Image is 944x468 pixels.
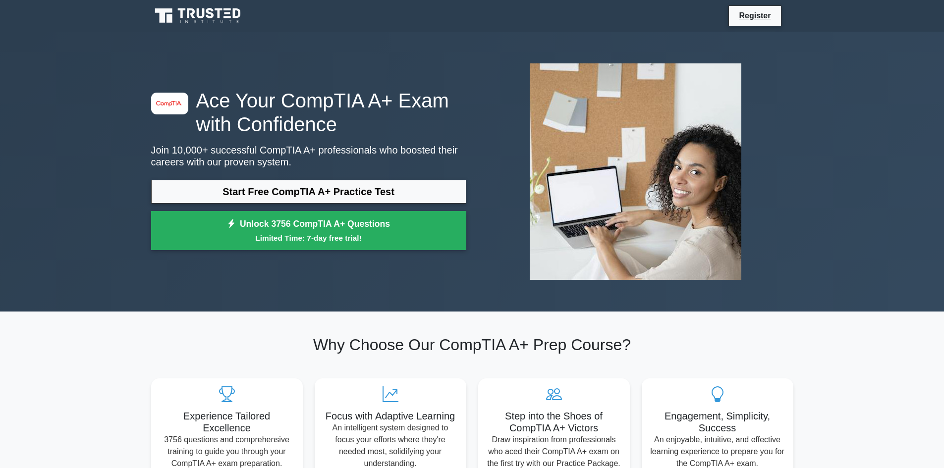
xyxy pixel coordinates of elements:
a: Start Free CompTIA A+ Practice Test [151,180,466,204]
a: Unlock 3756 CompTIA A+ QuestionsLimited Time: 7-day free trial! [151,211,466,251]
small: Limited Time: 7-day free trial! [164,232,454,244]
h5: Focus with Adaptive Learning [323,410,458,422]
h2: Why Choose Our CompTIA A+ Prep Course? [151,335,793,354]
p: Join 10,000+ successful CompTIA A+ professionals who boosted their careers with our proven system. [151,144,466,168]
h5: Experience Tailored Excellence [159,410,295,434]
h5: Engagement, Simplicity, Success [650,410,785,434]
h5: Step into the Shoes of CompTIA A+ Victors [486,410,622,434]
a: Register [733,9,777,22]
h1: Ace Your CompTIA A+ Exam with Confidence [151,89,466,136]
